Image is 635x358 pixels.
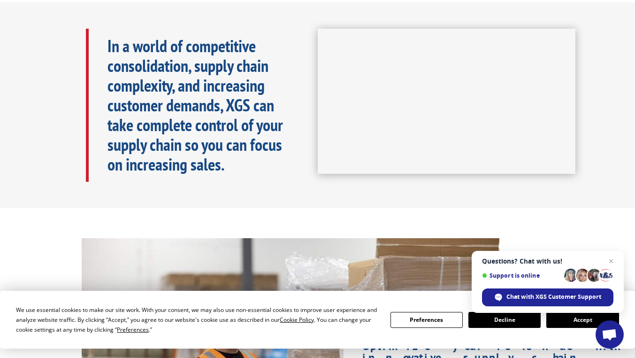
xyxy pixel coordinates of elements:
span: Chat with XGS Customer Support [482,288,613,306]
b: In a world of competitive consolidation, supply chain complexity, and increasing customer demands... [107,35,283,175]
a: Open chat [596,320,624,349]
span: Cookie Policy [280,316,314,324]
button: Decline [468,312,541,328]
span: Preferences [117,326,149,334]
span: Chat with XGS Customer Support [506,293,601,301]
button: Preferences [390,312,463,328]
span: Support is online [482,272,561,279]
div: We use essential cookies to make our site work. With your consent, we may also use non-essential ... [16,305,379,335]
button: Accept [546,312,619,328]
iframe: XGS Logistics Solutions [318,29,576,174]
span: Questions? Chat with us! [482,257,613,265]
